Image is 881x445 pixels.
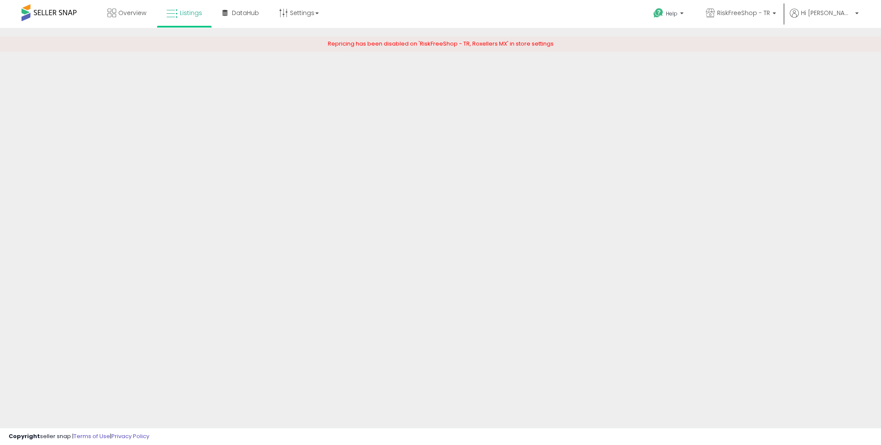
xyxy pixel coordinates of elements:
span: Overview [118,9,146,17]
span: Listings [180,9,202,17]
span: Help [666,10,678,17]
span: Repricing has been disabled on 'RiskFreeShop - TR, Roxellers MX' in store settings [328,40,554,48]
span: Hi [PERSON_NAME] [801,9,853,17]
span: RiskFreeShop - TR [717,9,770,17]
a: Hi [PERSON_NAME] [790,9,859,28]
i: Get Help [653,8,664,18]
span: DataHub [232,9,259,17]
a: Help [647,1,692,28]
